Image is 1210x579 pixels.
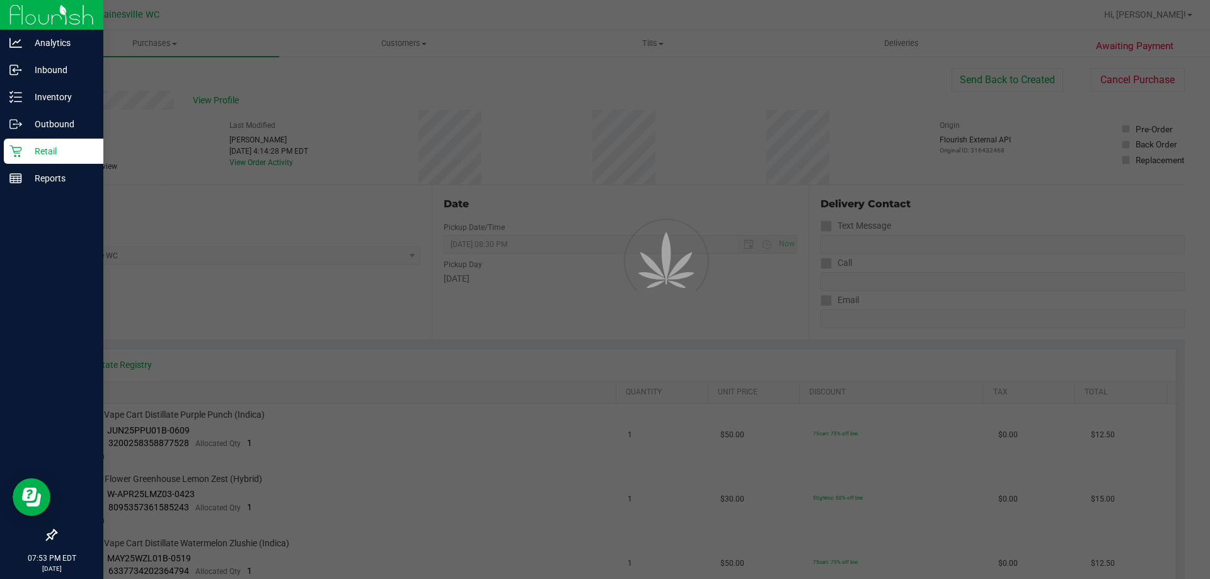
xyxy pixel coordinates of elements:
[9,145,22,158] inline-svg: Retail
[9,91,22,103] inline-svg: Inventory
[6,564,98,573] p: [DATE]
[22,117,98,132] p: Outbound
[6,553,98,564] p: 07:53 PM EDT
[22,62,98,77] p: Inbound
[9,37,22,49] inline-svg: Analytics
[9,172,22,185] inline-svg: Reports
[22,35,98,50] p: Analytics
[22,89,98,105] p: Inventory
[22,144,98,159] p: Retail
[9,64,22,76] inline-svg: Inbound
[9,118,22,130] inline-svg: Outbound
[22,171,98,186] p: Reports
[13,478,50,516] iframe: Resource center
